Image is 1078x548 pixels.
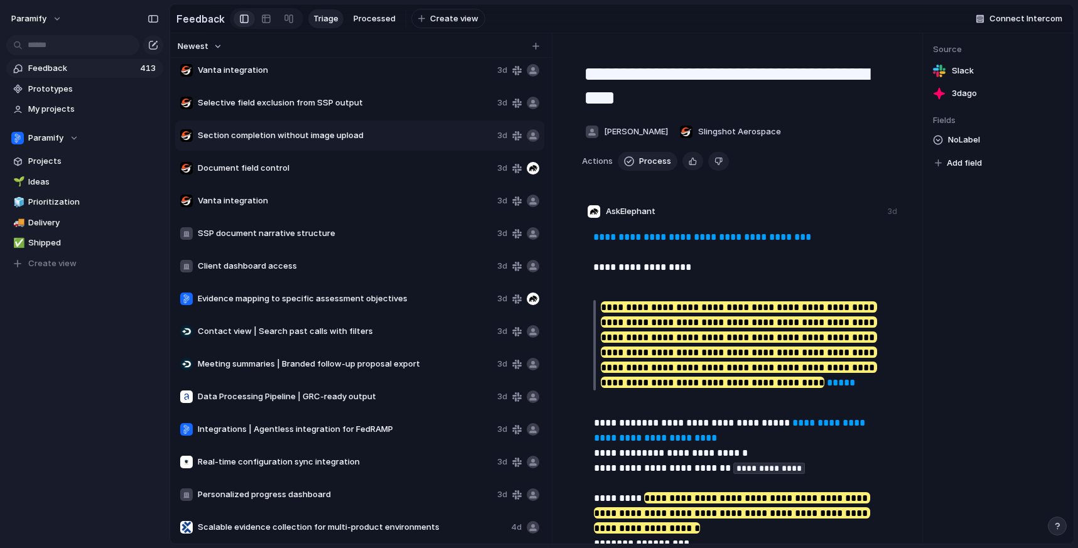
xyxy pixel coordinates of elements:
[933,114,1064,127] span: Fields
[176,11,225,26] h2: Feedback
[948,132,980,148] span: No Label
[497,162,507,175] span: 3d
[198,64,492,77] span: Vanta integration
[497,488,507,501] span: 3d
[11,176,24,188] button: 🌱
[6,152,163,171] a: Projects
[497,64,507,77] span: 3d
[28,217,159,229] span: Delivery
[618,152,677,171] button: Process
[497,97,507,109] span: 3d
[198,358,492,370] span: Meeting summaries | Branded follow-up proposal export
[11,13,46,25] span: Paramify
[198,325,492,338] span: Contact view | Search past calls with filters
[198,456,492,468] span: Real-time configuration sync integration
[497,390,507,403] span: 3d
[13,195,22,210] div: 🧊
[933,62,1064,80] a: Slack
[582,155,613,168] span: Actions
[28,62,136,75] span: Feedback
[178,40,208,53] span: Newest
[511,521,522,534] span: 4d
[13,215,22,230] div: 🚚
[198,521,506,534] span: Scalable evidence collection for multi-product environments
[6,80,163,99] a: Prototypes
[28,103,159,116] span: My projects
[411,9,485,29] button: Create view
[6,129,163,148] button: Paramify
[28,132,63,144] span: Paramify
[13,236,22,250] div: ✅
[198,390,492,403] span: Data Processing Pipeline | GRC-ready output
[28,257,77,270] span: Create view
[497,358,507,370] span: 3d
[497,325,507,338] span: 3d
[6,9,68,29] button: Paramify
[497,456,507,468] span: 3d
[497,423,507,436] span: 3d
[198,162,492,175] span: Document field control
[606,205,655,218] span: AskElephant
[952,65,974,77] span: Slack
[676,122,784,142] button: Slingshot Aerospace
[6,234,163,252] a: ✅Shipped
[971,9,1067,28] button: Connect Intercom
[28,196,159,208] span: Prioritization
[198,97,492,109] span: Selective field exclusion from SSP output
[933,155,984,171] button: Add field
[11,217,24,229] button: 🚚
[6,100,163,119] a: My projects
[947,157,982,169] span: Add field
[28,237,159,249] span: Shipped
[6,173,163,191] a: 🌱Ideas
[497,129,507,142] span: 3d
[198,227,492,240] span: SSP document narrative structure
[497,260,507,272] span: 3d
[698,126,781,138] span: Slingshot Aerospace
[28,176,159,188] span: Ideas
[430,13,478,25] span: Create view
[708,152,729,171] button: Delete
[11,237,24,249] button: ✅
[6,59,163,78] a: Feedback413
[198,293,492,305] span: Evidence mapping to specific assessment objectives
[176,38,224,55] button: Newest
[198,423,492,436] span: Integrations | Agentless integration for FedRAMP
[313,13,338,25] span: Triage
[6,254,163,273] button: Create view
[140,62,158,75] span: 413
[497,195,507,207] span: 3d
[348,9,401,28] a: Processed
[198,260,492,272] span: Client dashboard access
[11,196,24,208] button: 🧊
[639,155,671,168] span: Process
[604,126,668,138] span: [PERSON_NAME]
[198,488,492,501] span: Personalized progress dashboard
[353,13,396,25] span: Processed
[933,43,1064,56] span: Source
[308,9,343,28] a: Triage
[582,122,671,142] button: [PERSON_NAME]
[497,293,507,305] span: 3d
[28,155,159,168] span: Projects
[198,129,492,142] span: Section completion without image upload
[13,175,22,189] div: 🌱
[28,83,159,95] span: Prototypes
[888,206,897,217] div: 3d
[6,213,163,232] a: 🚚Delivery
[6,193,163,212] a: 🧊Prioritization
[989,13,1062,25] span: Connect Intercom
[497,227,507,240] span: 3d
[198,195,492,207] span: Vanta integration
[952,87,977,100] span: 3d ago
